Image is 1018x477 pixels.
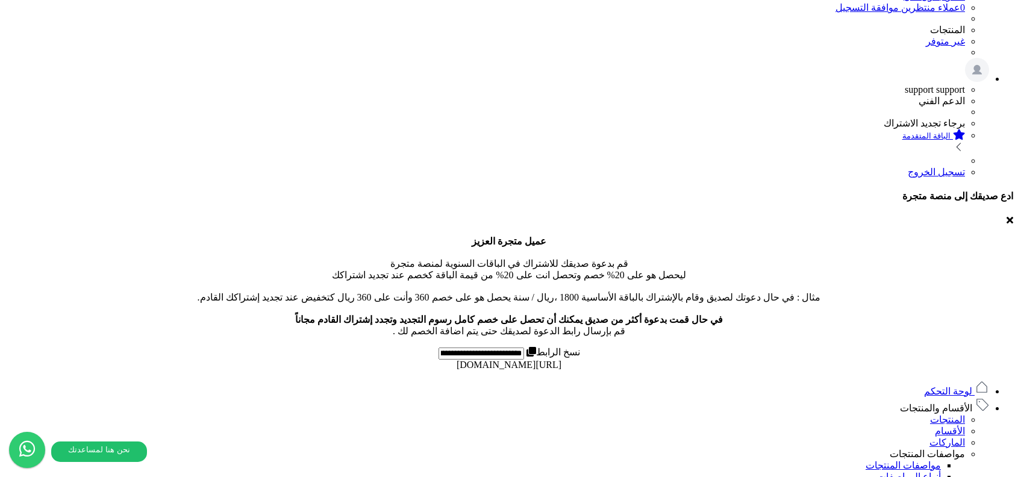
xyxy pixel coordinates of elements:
span: لوحة التحكم [924,386,972,396]
span: 0 [960,2,965,13]
a: الباقة المتقدمة [5,129,965,155]
span: الأقسام والمنتجات [900,403,972,413]
b: في حال قمت بدعوة أكثر من صديق يمكنك أن تحصل على خصم كامل رسوم التجديد وتجدد إشتراك القادم مجاناً [295,314,723,325]
a: تسجيل الخروج [908,167,965,177]
li: برجاء تجديد الاشتراك [5,117,965,129]
a: المنتجات [930,414,965,425]
li: المنتجات [5,24,965,36]
a: الأقسام [935,426,965,436]
p: قم بدعوة صديقك للاشتراك في الباقات السنوية لمنصة متجرة ليحصل هو على 20% خصم وتحصل انت على 20% من ... [5,235,1013,337]
b: عميل متجرة العزيز [472,236,546,246]
div: [URL][DOMAIN_NAME] [5,360,1013,370]
label: نسخ الرابط [524,347,580,357]
a: مواصفات المنتجات [866,460,941,470]
span: support support [905,84,965,95]
a: الماركات [929,437,965,447]
h4: ادع صديقك إلى منصة متجرة [5,190,1013,202]
small: الباقة المتقدمة [902,131,951,140]
a: 0عملاء منتظرين موافقة التسجيل [835,2,965,13]
a: لوحة التحكم [924,386,989,396]
a: مواصفات المنتجات [890,449,965,459]
a: غير متوفر [926,36,965,46]
li: الدعم الفني [5,95,965,107]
